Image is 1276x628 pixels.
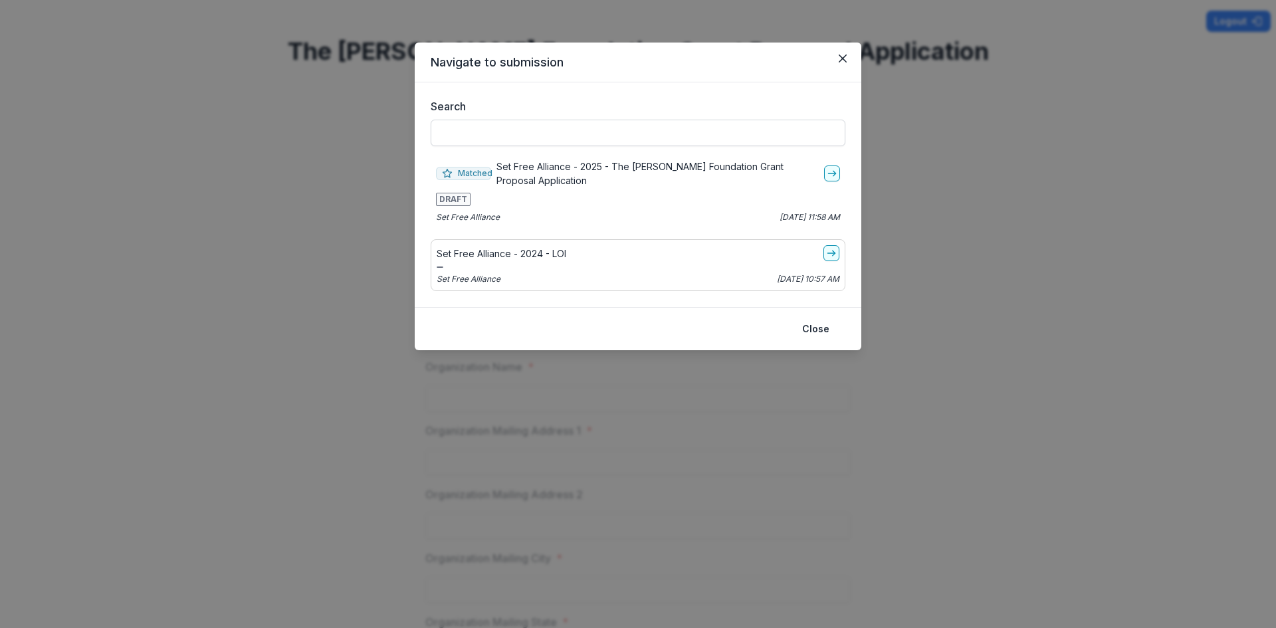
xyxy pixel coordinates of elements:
p: Set Free Alliance [437,273,500,285]
p: [DATE] 10:57 AM [777,273,839,285]
a: go-to [823,245,839,261]
button: Close [794,318,837,340]
span: Matched [436,167,491,180]
a: go-to [824,165,840,181]
span: DRAFT [436,193,471,206]
p: [DATE] 11:58 AM [780,211,840,223]
label: Search [431,98,837,114]
header: Navigate to submission [415,43,861,82]
p: Set Free Alliance - 2025 - The [PERSON_NAME] Foundation Grant Proposal Application [496,159,819,187]
p: Set Free Alliance [436,211,500,223]
button: Close [832,48,853,69]
p: Set Free Alliance - 2024 - LOI [437,247,566,261]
